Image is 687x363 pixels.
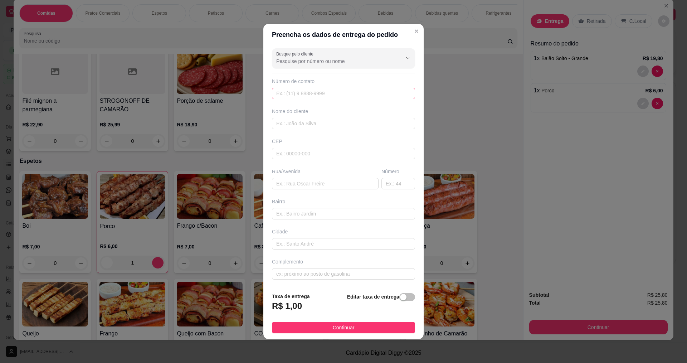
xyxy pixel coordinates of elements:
[272,294,310,299] strong: Taxa de entrega
[347,294,399,300] strong: Editar taxa de entrega
[272,258,415,265] div: Complemento
[272,88,415,99] input: Ex.: (11) 9 8888-9999
[381,178,415,189] input: Ex.: 44
[333,324,355,331] span: Continuar
[272,148,415,159] input: Ex.: 00000-000
[272,118,415,129] input: Ex.: João da Silva
[272,300,302,312] h3: R$ 1,00
[272,178,379,189] input: Ex.: Rua Oscar Freire
[272,268,415,280] input: ex: próximo ao posto de gasolina
[272,108,415,115] div: Nome do cliente
[381,168,415,175] div: Número
[272,208,415,219] input: Ex.: Bairro Jardim
[272,138,415,145] div: CEP
[276,51,316,57] label: Busque pelo cliente
[272,238,415,250] input: Ex.: Santo André
[272,228,415,235] div: Cidade
[272,198,415,205] div: Bairro
[402,52,414,64] button: Show suggestions
[263,24,424,45] header: Preencha os dados de entrega do pedido
[411,25,422,37] button: Close
[272,168,379,175] div: Rua/Avenida
[276,58,391,65] input: Busque pelo cliente
[272,322,415,333] button: Continuar
[272,78,415,85] div: Número de contato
